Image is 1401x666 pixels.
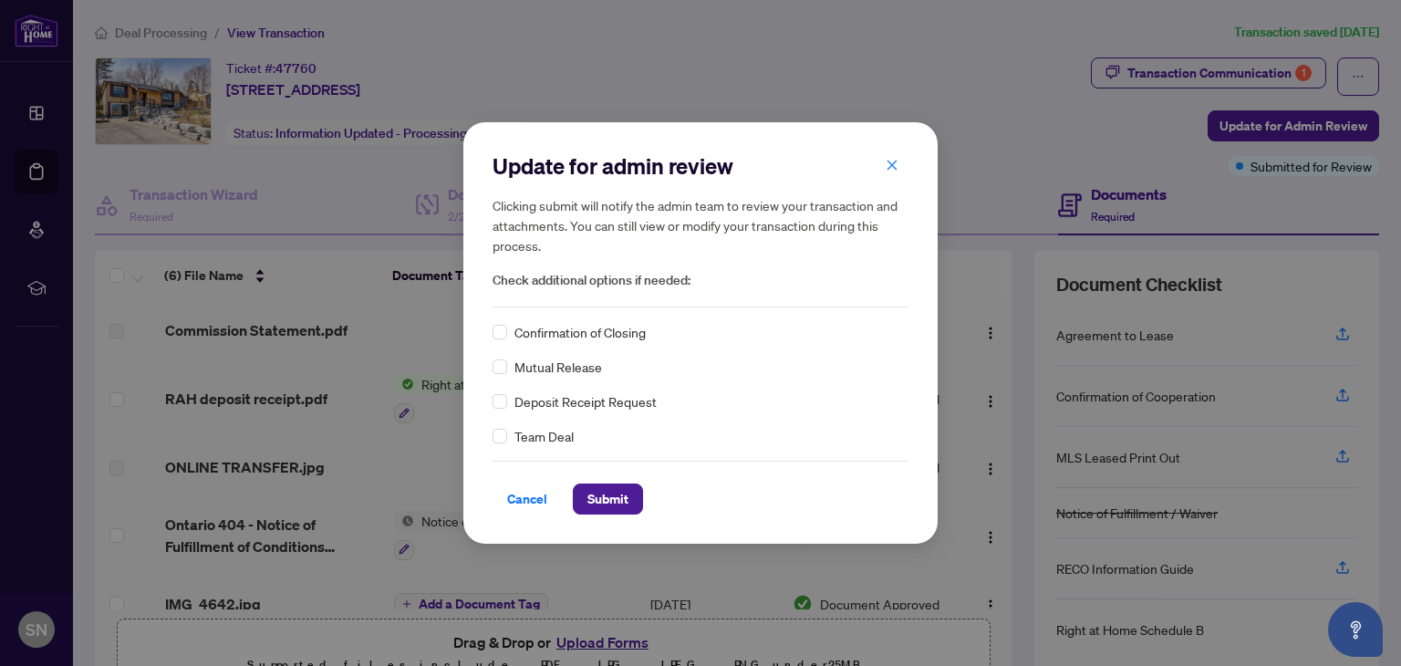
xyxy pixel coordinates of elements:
[886,159,898,172] span: close
[514,322,646,342] span: Confirmation of Closing
[1328,602,1383,657] button: Open asap
[514,357,602,377] span: Mutual Release
[514,426,574,446] span: Team Deal
[573,484,643,515] button: Submit
[587,484,628,514] span: Submit
[493,270,908,291] span: Check additional options if needed:
[493,195,908,255] h5: Clicking submit will notify the admin team to review your transaction and attachments. You can st...
[507,484,547,514] span: Cancel
[493,151,908,181] h2: Update for admin review
[493,484,562,515] button: Cancel
[514,391,657,411] span: Deposit Receipt Request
